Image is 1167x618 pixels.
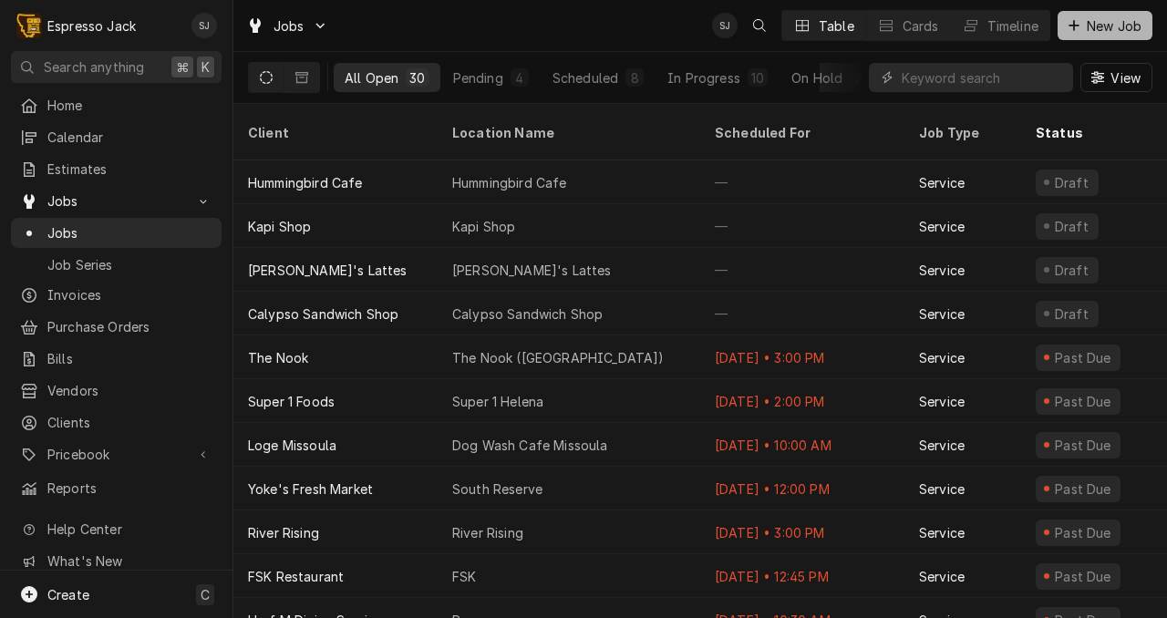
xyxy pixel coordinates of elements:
span: What's New [47,551,211,571]
button: Open search [745,11,774,40]
a: Go to Jobs [11,186,222,216]
div: Table [819,16,854,36]
div: The Nook [248,348,308,367]
div: Samantha Janssen's Avatar [191,13,217,38]
div: Hummingbird Cafe [452,173,567,192]
span: Create [47,587,89,603]
span: Job Series [47,255,212,274]
div: Scheduled For [715,123,886,142]
span: Jobs [274,16,305,36]
button: View [1080,63,1152,92]
div: Past Due [1053,348,1114,367]
a: Estimates [11,154,222,184]
div: The Nook ([GEOGRAPHIC_DATA]) [452,348,664,367]
div: SJ [712,13,738,38]
a: Reports [11,473,222,503]
span: Reports [47,479,212,498]
span: Purchase Orders [47,317,212,336]
div: 4 [514,68,525,88]
span: View [1107,68,1144,88]
div: Service [919,523,965,542]
a: Bills [11,344,222,374]
div: Dog Wash Cafe Missoula [452,436,608,455]
button: Search anything⌘K [11,51,222,83]
div: Service [919,567,965,586]
div: Espresso Jack's Avatar [16,13,42,38]
a: Clients [11,407,222,438]
div: Service [919,261,965,280]
span: Invoices [47,285,212,304]
div: Scheduled [553,68,618,88]
div: Service [919,348,965,367]
div: Draft [1052,217,1091,236]
div: Past Due [1053,479,1114,499]
div: Espresso Jack [47,16,136,36]
div: Service [919,304,965,324]
a: Go to Jobs [239,11,336,41]
div: — [700,160,904,204]
div: — [700,248,904,292]
div: Hummingbird Cafe [248,173,363,192]
div: Past Due [1053,436,1114,455]
a: Go to What's New [11,546,222,576]
div: Super 1 Foods [248,392,335,411]
div: Draft [1052,304,1091,324]
a: Job Series [11,250,222,280]
div: 2 [853,68,864,88]
div: Service [919,173,965,192]
div: Past Due [1053,567,1114,586]
div: All Open [345,68,398,88]
a: Go to Help Center [11,514,222,544]
div: Kapi Shop [248,217,311,236]
div: Super 1 Helena [452,392,543,411]
a: Invoices [11,280,222,310]
div: Service [919,217,965,236]
div: Service [919,392,965,411]
div: Timeline [987,16,1038,36]
div: 30 [409,68,425,88]
div: Service [919,479,965,499]
div: Calypso Sandwich Shop [452,304,603,324]
div: Samantha Janssen's Avatar [712,13,738,38]
div: Past Due [1053,523,1114,542]
a: Vendors [11,376,222,406]
span: Help Center [47,520,211,539]
div: Job Type [919,123,1007,142]
div: [PERSON_NAME]'s Lattes [452,261,612,280]
a: Home [11,90,222,120]
div: FSK [452,567,476,586]
span: Jobs [47,191,185,211]
div: 8 [629,68,640,88]
div: Cards [903,16,939,36]
div: Draft [1052,173,1091,192]
div: [DATE] • 12:00 PM [700,467,904,510]
span: C [201,585,210,604]
span: K [201,57,210,77]
span: Pricebook [47,445,185,464]
div: South Reserve [452,479,542,499]
span: New Job [1083,16,1145,36]
div: River Rising [452,523,523,542]
span: Estimates [47,160,212,179]
a: Purchase Orders [11,312,222,342]
div: — [700,292,904,335]
div: Yoke's Fresh Market [248,479,373,499]
div: Loge Missoula [248,436,336,455]
div: [DATE] • 10:00 AM [700,423,904,467]
div: In Progress [667,68,740,88]
span: Vendors [47,381,212,400]
div: Service [919,436,965,455]
input: Keyword search [902,63,1064,92]
div: FSK Restaurant [248,567,344,586]
div: — [700,204,904,248]
div: SJ [191,13,217,38]
div: Location Name [452,123,682,142]
div: On Hold [791,68,842,88]
span: Home [47,96,212,115]
div: River Rising [248,523,319,542]
span: ⌘ [176,57,189,77]
a: Go to Pricebook [11,439,222,469]
span: Bills [47,349,212,368]
div: [PERSON_NAME]'s Lattes [248,261,408,280]
button: New Job [1058,11,1152,40]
